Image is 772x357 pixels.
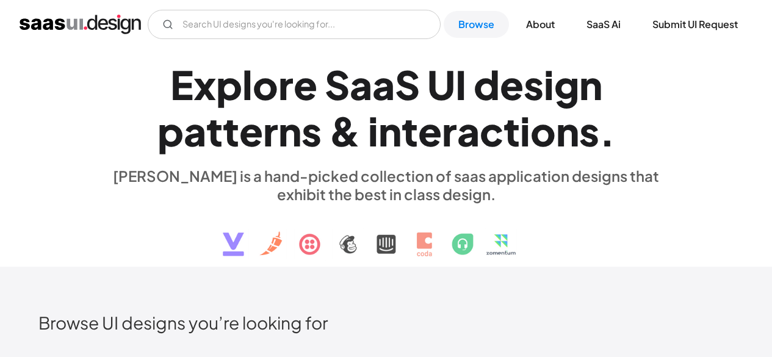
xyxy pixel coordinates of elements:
[418,107,442,154] div: e
[263,107,278,154] div: r
[278,61,294,108] div: r
[480,107,503,154] div: c
[20,15,141,34] a: home
[599,107,615,154] div: .
[216,61,242,108] div: p
[524,61,544,108] div: s
[579,107,599,154] div: s
[511,11,569,38] a: About
[500,61,524,108] div: e
[530,107,556,154] div: o
[554,61,579,108] div: g
[544,61,554,108] div: i
[368,107,378,154] div: i
[223,107,239,154] div: t
[38,312,734,333] h2: Browse UI designs you’re looking for
[301,107,322,154] div: s
[638,11,752,38] a: Submit UI Request
[148,10,441,39] input: Search UI designs you're looking for...
[325,61,350,108] div: S
[278,107,301,154] div: n
[474,61,500,108] div: d
[556,107,579,154] div: n
[427,61,455,108] div: U
[372,61,395,108] div: a
[457,107,480,154] div: a
[402,107,418,154] div: t
[239,107,263,154] div: e
[253,61,278,108] div: o
[106,61,667,155] h1: Explore SaaS UI design patterns & interactions.
[442,107,457,154] div: r
[148,10,441,39] form: Email Form
[170,61,193,108] div: E
[242,61,253,108] div: l
[378,107,402,154] div: n
[184,107,206,154] div: a
[395,61,420,108] div: S
[193,61,216,108] div: x
[201,203,571,267] img: text, icon, saas logo
[572,11,635,38] a: SaaS Ai
[444,11,509,38] a: Browse
[503,107,520,154] div: t
[206,107,223,154] div: t
[455,61,466,108] div: I
[157,107,184,154] div: p
[520,107,530,154] div: i
[579,61,602,108] div: n
[294,61,317,108] div: e
[329,107,361,154] div: &
[350,61,372,108] div: a
[106,167,667,203] div: [PERSON_NAME] is a hand-picked collection of saas application designs that exhibit the best in cl...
